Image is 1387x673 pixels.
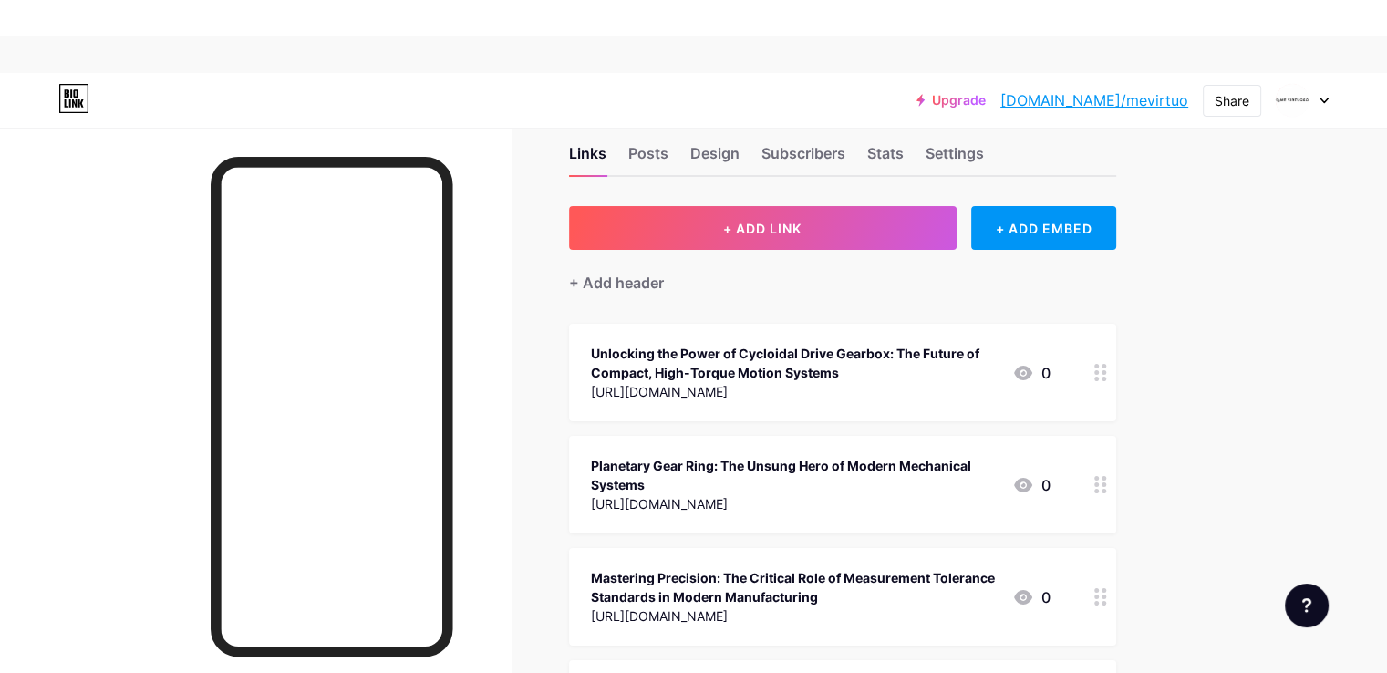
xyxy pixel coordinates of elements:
div: [URL][DOMAIN_NAME] [591,494,998,513]
div: Design [690,142,740,175]
div: Links [569,142,606,175]
div: Settings [926,142,984,175]
div: + ADD EMBED [971,206,1116,250]
a: Upgrade [916,93,986,108]
div: Share [1215,91,1249,110]
div: 0 [1012,362,1051,384]
button: + ADD LINK [569,206,957,250]
div: [URL][DOMAIN_NAME] [591,382,998,401]
div: Unlocking the Power of Cycloidal Drive Gearbox: The Future of Compact, High-Torque Motion Systems [591,344,998,382]
div: + Add header [569,272,664,294]
div: 0 [1012,474,1051,496]
span: + ADD LINK [723,221,802,236]
div: Subscribers [761,142,845,175]
div: Posts [628,142,668,175]
img: Me Virtuoso [1275,83,1309,118]
div: [URL][DOMAIN_NAME] [591,606,998,626]
div: Stats [867,142,904,175]
div: 0 [1012,586,1051,608]
div: Mastering Precision: The Critical Role of Measurement Tolerance Standards in Modern Manufacturing [591,568,998,606]
a: [DOMAIN_NAME]/mevirtuo [1000,89,1188,111]
div: Planetary Gear Ring: The Unsung Hero of Modern Mechanical Systems [591,456,998,494]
